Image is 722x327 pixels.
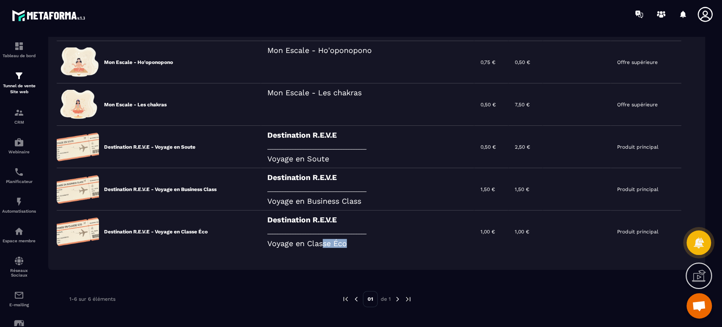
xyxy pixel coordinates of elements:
[2,53,36,58] p: Tableau de bord
[2,220,36,249] a: automationsautomationsEspace membre
[617,144,659,150] p: Produit principal
[617,229,659,235] p: Produit principal
[57,90,99,119] img: 466731718b30e93d13f085a1645b08eb.png
[104,186,217,193] p: Destination R.E.V.E - Voyage en Business Class
[14,137,24,147] img: automations
[14,41,24,51] img: formation
[2,179,36,184] p: Planificateur
[342,295,349,303] img: prev
[2,190,36,220] a: automationsautomationsAutomatisations
[617,102,658,108] p: Offre supérieure
[2,150,36,154] p: Webinaire
[57,217,99,247] img: 8ed2689c84d9aeb72753fd27de3b2973.png
[686,293,712,319] div: Ouvrir le chat
[352,295,360,303] img: prev
[2,83,36,95] p: Tunnel de vente Site web
[104,144,195,150] p: Destination R.E.V.E - Voyage en Soute
[14,197,24,207] img: automations
[2,238,36,243] p: Espace membre
[104,101,167,108] p: Mon Escale - Les chakras
[2,131,36,161] a: automationsautomationsWebinaire
[2,249,36,284] a: social-networksocial-networkRéseaux Sociaux
[617,186,659,192] p: Produit principal
[404,295,412,303] img: next
[2,101,36,131] a: formationformationCRM
[14,256,24,266] img: social-network
[14,226,24,236] img: automations
[104,228,208,235] p: Destination R.E.V.E - Voyage en Classe Éco
[2,161,36,190] a: schedulerschedulerPlanificateur
[69,296,115,302] p: 1-6 sur 6 éléments
[2,268,36,277] p: Réseaux Sociaux
[381,296,391,302] p: de 1
[2,302,36,307] p: E-mailing
[14,71,24,81] img: formation
[104,59,173,66] p: Mon Escale - Ho'oponopono
[2,284,36,313] a: emailemailE-mailing
[57,132,99,162] img: f834c4ccbb1b4098819ac2dd561ac07e.png
[14,108,24,118] img: formation
[394,295,401,303] img: next
[2,35,36,64] a: formationformationTableau de bord
[57,47,99,77] img: adbf0a3d2e8ee51a7bc3ca03d97fcd83.png
[363,291,378,307] p: 01
[12,8,88,23] img: logo
[2,120,36,125] p: CRM
[57,175,99,204] img: fd7cfe7f5631c05539d82070df8d6a2c.png
[14,290,24,300] img: email
[617,59,658,65] p: Offre supérieure
[2,209,36,213] p: Automatisations
[14,167,24,177] img: scheduler
[2,64,36,101] a: formationformationTunnel de vente Site web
